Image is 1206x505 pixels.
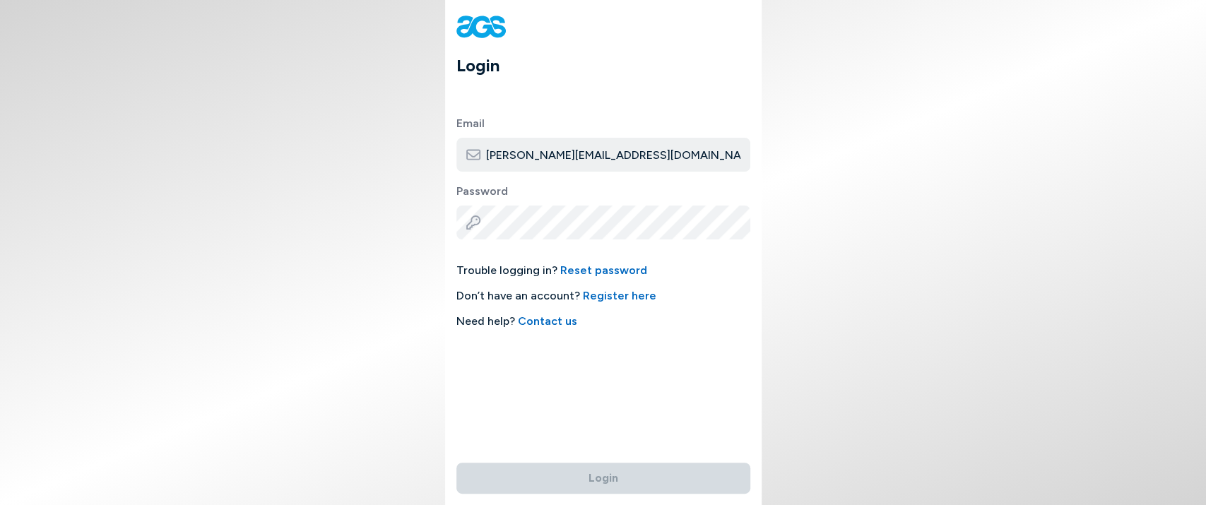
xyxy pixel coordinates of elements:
[456,313,750,330] span: Need help?
[583,289,656,302] a: Register here
[456,262,750,279] span: Trouble logging in?
[456,138,750,172] input: Type here
[456,53,762,78] h1: Login
[456,287,750,304] span: Don’t have an account?
[456,463,750,494] button: Login
[456,115,750,132] label: Email
[518,314,577,328] a: Contact us
[456,183,750,200] label: Password
[560,263,647,277] a: Reset password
